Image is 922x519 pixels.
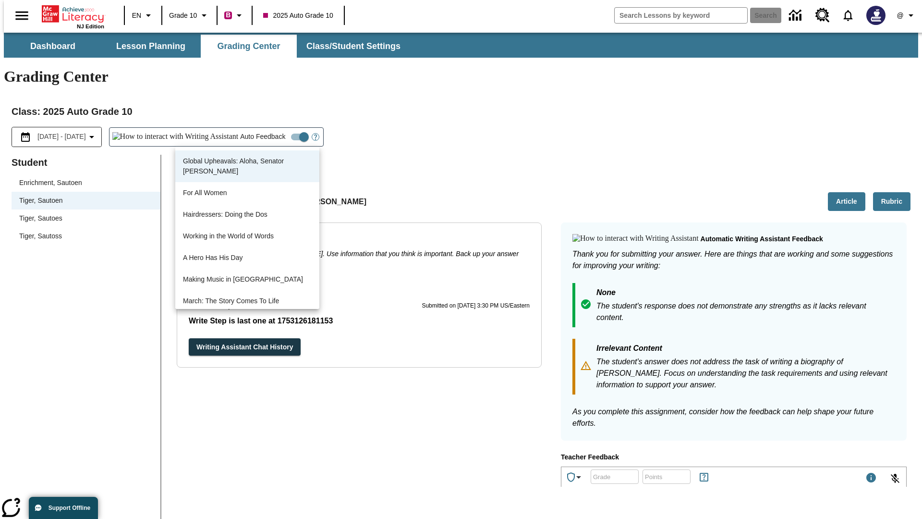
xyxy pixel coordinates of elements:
p: March: The Story Comes To Life [183,296,312,306]
p: A Hero Has His Day [183,253,312,263]
body: Type your response here. [4,8,140,16]
p: Working in the World of Words [183,231,312,241]
p: Global Upheavals: Aloha, Senator [PERSON_NAME] [183,156,312,176]
p: Hairdressers: Doing the Dos [183,210,312,220]
p: For All Women [183,188,312,198]
p: Making Music in [GEOGRAPHIC_DATA] [183,274,312,284]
